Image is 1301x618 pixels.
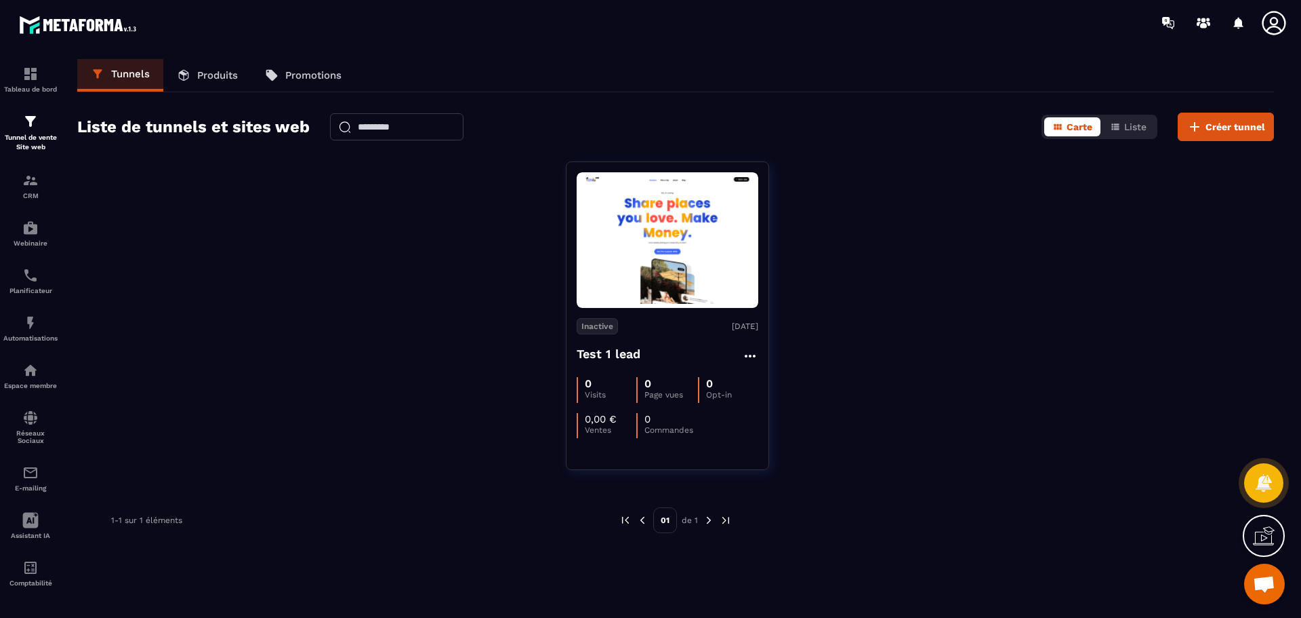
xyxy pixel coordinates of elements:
a: automationsautomationsWebinaire [3,210,58,257]
a: social-networksocial-networkRéseaux Sociaux [3,400,58,455]
p: Produits [197,69,238,81]
h2: Liste de tunnels et sites web [77,113,310,140]
img: accountant [22,560,39,576]
p: de 1 [682,515,698,526]
p: 0 [644,413,650,425]
p: Tunnels [111,68,150,80]
img: scheduler [22,267,39,284]
img: automations [22,362,39,379]
p: 01 [653,507,677,533]
img: formation [22,172,39,189]
p: Automatisations [3,334,58,342]
a: formationformationCRM [3,162,58,210]
img: next [703,514,715,526]
img: email [22,465,39,481]
img: formation [22,113,39,130]
p: Ventes [585,425,636,435]
p: CRM [3,192,58,199]
p: 0,00 € [585,413,617,425]
img: logo [19,12,141,37]
img: social-network [22,410,39,426]
p: Promotions [285,69,342,81]
span: Liste [1124,121,1147,132]
p: 0 [644,377,651,390]
p: Opt-in [706,390,758,400]
p: Inactive [577,318,618,334]
p: Assistant IA [3,532,58,539]
button: Créer tunnel [1178,113,1274,141]
p: Tableau de bord [3,85,58,93]
a: schedulerschedulerPlanificateur [3,257,58,305]
img: automations [22,220,39,236]
p: Page vues [644,390,698,400]
img: formation [22,66,39,82]
span: Carte [1067,121,1092,132]
img: prev [636,514,648,526]
p: Planificateur [3,287,58,294]
img: automations [22,315,39,331]
a: emailemailE-mailing [3,455,58,502]
p: 0 [585,377,592,390]
p: Commandes [644,425,696,435]
a: formationformationTableau de bord [3,56,58,103]
a: formationformationTunnel de vente Site web [3,103,58,162]
p: Réseaux Sociaux [3,429,58,444]
img: next [720,514,732,526]
span: Créer tunnel [1205,120,1265,134]
p: [DATE] [732,322,758,331]
img: image [577,176,758,305]
p: Comptabilité [3,579,58,587]
a: Promotions [251,59,355,92]
p: 0 [706,377,713,390]
p: Webinaire [3,239,58,247]
a: accountantaccountantComptabilité [3,549,58,597]
h4: Test 1 lead [577,345,641,364]
a: Tunnels [77,59,163,92]
p: Tunnel de vente Site web [3,133,58,152]
button: Carte [1044,117,1100,136]
p: 1-1 sur 1 éléments [111,516,182,525]
button: Liste [1102,117,1155,136]
a: Produits [163,59,251,92]
p: E-mailing [3,484,58,492]
p: Espace membre [3,382,58,389]
div: Ouvrir le chat [1244,564,1285,604]
a: automationsautomationsAutomatisations [3,305,58,352]
a: automationsautomationsEspace membre [3,352,58,400]
a: Assistant IA [3,502,58,549]
p: Visits [585,390,636,400]
img: prev [619,514,632,526]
